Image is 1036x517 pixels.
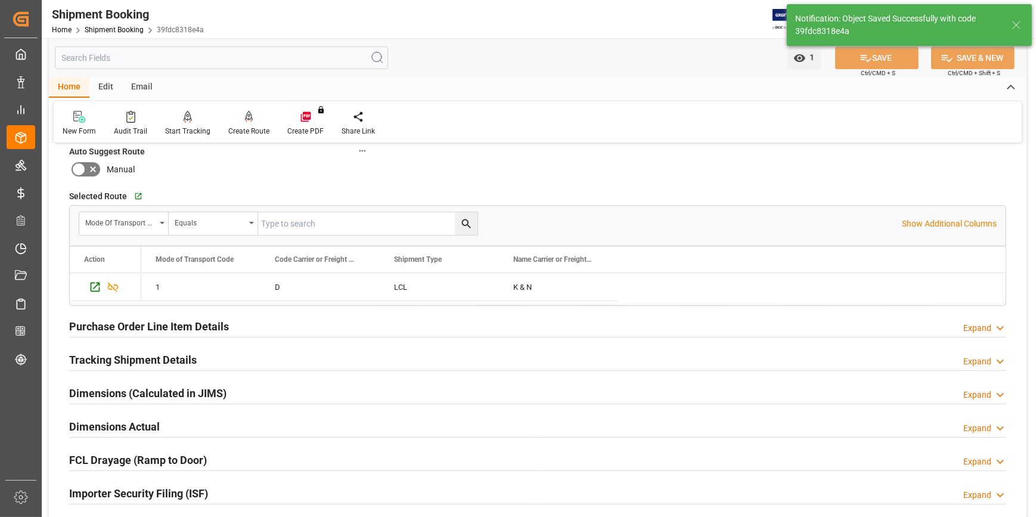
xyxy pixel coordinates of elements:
[69,485,208,501] h2: Importer Security Filing (ISF)
[169,212,258,235] button: open menu
[63,126,96,137] div: New Form
[963,456,991,468] div: Expand
[963,489,991,501] div: Expand
[122,78,162,98] div: Email
[69,145,145,158] span: Auto Suggest Route
[258,212,477,235] input: Type to search
[513,255,593,264] span: Name Carrier or Freight Forwarder
[70,273,141,301] div: Press SPACE to select this row.
[948,69,1000,78] span: Ctrl/CMD + Shift + S
[902,218,997,230] p: Show Additional Columns
[79,212,169,235] button: open menu
[69,318,229,335] h2: Purchase Order Line Item Details
[806,52,815,62] span: 1
[156,255,234,264] span: Mode of Transport Code
[84,255,105,264] div: Action
[342,126,375,137] div: Share Link
[861,69,895,78] span: Ctrl/CMD + S
[52,26,72,34] a: Home
[141,273,618,301] div: Press SPACE to select this row.
[165,126,210,137] div: Start Tracking
[394,255,442,264] span: Shipment Type
[787,47,821,69] button: open menu
[141,273,260,301] div: 1
[455,212,477,235] button: search button
[795,13,1000,38] div: Notification: Object Saved Successfully with code 39fdc8318e4a
[963,322,991,335] div: Expand
[89,78,122,98] div: Edit
[69,352,197,368] h2: Tracking Shipment Details
[69,452,207,468] h2: FCL Drayage (Ramp to Door)
[835,47,919,69] button: SAVE
[55,47,388,69] input: Search Fields
[107,163,135,176] span: Manual
[275,255,355,264] span: Code Carrier or Freight Forwarder
[49,78,89,98] div: Home
[114,126,147,137] div: Audit Trail
[228,126,269,137] div: Create Route
[85,215,156,228] div: Mode of Transport Code
[175,215,245,228] div: Equals
[69,419,160,435] h2: Dimensions Actual
[85,26,144,34] a: Shipment Booking
[69,385,227,401] h2: Dimensions (Calculated in JIMS)
[380,273,499,301] div: LCL
[52,5,204,23] div: Shipment Booking
[355,143,370,159] button: Auto Suggest Route
[499,273,618,301] div: K & N
[963,355,991,368] div: Expand
[260,273,380,301] div: D
[773,9,814,30] img: Exertis%20JAM%20-%20Email%20Logo.jpg_1722504956.jpg
[963,422,991,435] div: Expand
[69,190,127,203] span: Selected Route
[963,389,991,401] div: Expand
[931,47,1015,69] button: SAVE & NEW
